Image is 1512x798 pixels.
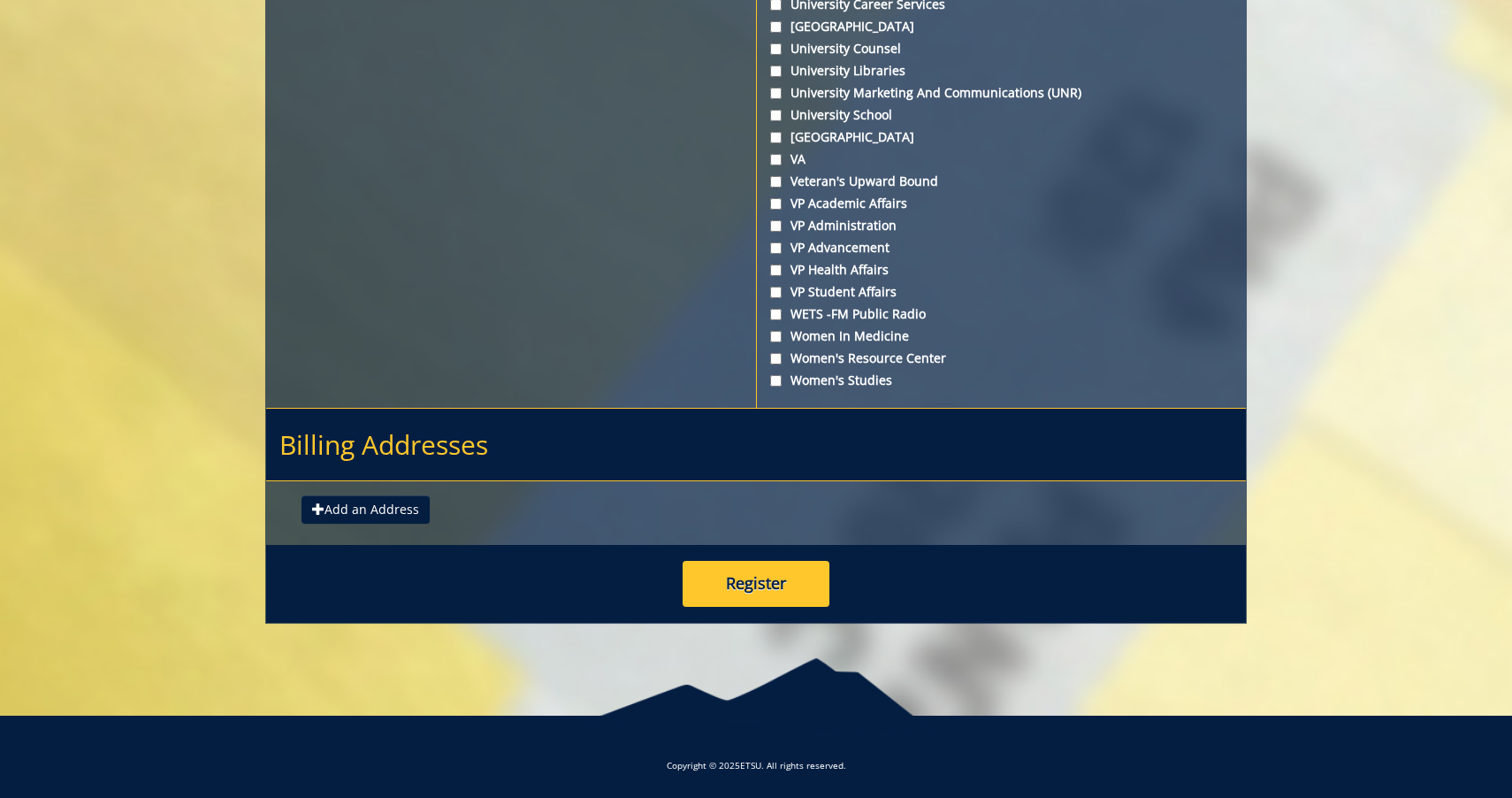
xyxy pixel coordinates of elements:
label: University School [770,106,1233,124]
label: Women in Medicine [770,327,1233,345]
a: ETSU [740,759,761,771]
label: VA [770,150,1233,168]
label: University Marketing and Communications (UNR) [770,84,1233,102]
h2: Billing Addresses [266,409,1246,481]
label: VP Health Affairs [770,261,1233,279]
label: [GEOGRAPHIC_DATA] [770,18,1233,35]
label: VP Administration [770,217,1233,234]
label: Women's Resource Center [770,349,1233,367]
label: Women's Studies [770,372,1233,389]
label: Veteran's Upward Bound [770,173,1233,190]
label: VP Student Affairs [770,283,1233,301]
label: University Counsel [770,40,1233,58]
label: VP Academic Affairs [770,195,1233,212]
label: University Libraries [770,62,1233,80]
button: Register [683,561,829,607]
button: Add an Address [302,495,430,524]
label: VP Advancement [770,239,1233,257]
label: [GEOGRAPHIC_DATA] [770,128,1233,146]
label: WETS -FM Public Radio [770,305,1233,323]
